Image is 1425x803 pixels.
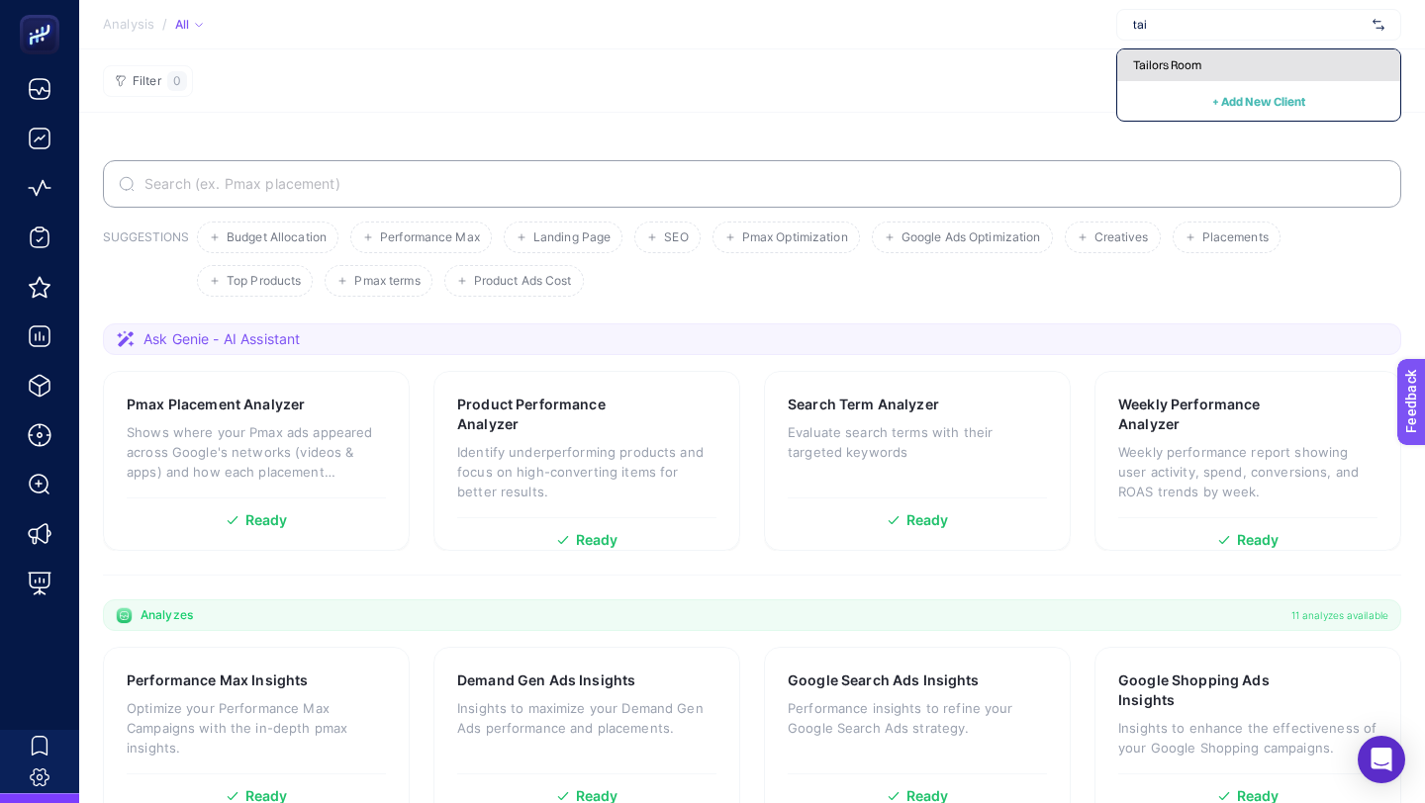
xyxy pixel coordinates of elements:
[1237,789,1280,803] span: Ready
[127,395,305,414] h3: Pmax Placement Analyzer
[1212,89,1305,113] button: + Add New Client
[902,230,1041,245] span: Google Ads Optimization
[143,329,300,349] span: Ask Genie - AI Assistant
[127,670,308,690] h3: Performance Max Insights
[1237,533,1280,547] span: Ready
[103,17,154,33] span: Analysis
[742,230,848,245] span: Pmax Optimization
[764,371,1071,551] a: Search Term AnalyzerEvaluate search terms with their targeted keywordsReady
[457,698,716,738] p: Insights to maximize your Demand Gen Ads performance and placements.
[457,395,654,434] h3: Product Performance Analyzer
[1212,94,1305,109] span: + Add New Client
[127,698,386,758] p: Optimize your Performance Max Campaigns with the in-depth pmax insights.
[1358,736,1405,783] div: Open Intercom Messenger
[1118,442,1377,501] p: Weekly performance report showing user activity, spend, conversions, and ROAS trends by week.
[227,230,327,245] span: Budget Allocation
[457,442,716,501] p: Identify underperforming products and focus on high-converting items for better results.
[127,422,386,482] p: Shows where your Pmax ads appeared across Google's networks (videos & apps) and how each placemen...
[103,229,189,297] h3: SUGGESTIONS
[788,395,939,414] h3: Search Term Analyzer
[133,74,161,89] span: Filter
[245,513,288,527] span: Ready
[474,274,572,289] span: Product Ads Cost
[1094,230,1149,245] span: Creatives
[788,422,1047,462] p: Evaluate search terms with their targeted keywords
[1373,15,1384,35] img: svg%3e
[1202,230,1269,245] span: Placements
[664,230,688,245] span: SEO
[162,16,167,32] span: /
[1133,57,1201,73] span: Tailors Room
[354,274,420,289] span: Pmax terms
[457,670,635,690] h3: Demand Gen Ads Insights
[141,607,193,623] span: Analyzes
[1094,371,1401,551] a: Weekly Performance AnalyzerWeekly performance report showing user activity, spend, conversions, a...
[906,513,949,527] span: Ready
[576,533,618,547] span: Ready
[1118,718,1377,758] p: Insights to enhance the effectiveness of your Google Shopping campaigns.
[576,789,618,803] span: Ready
[1291,607,1388,623] span: 11 analyzes available
[788,698,1047,738] p: Performance insights to refine your Google Search Ads strategy.
[433,371,740,551] a: Product Performance AnalyzerIdentify underperforming products and focus on high-converting items ...
[1133,17,1365,33] input: My Account
[103,371,410,551] a: Pmax Placement AnalyzerShows where your Pmax ads appeared across Google's networks (videos & apps...
[533,230,611,245] span: Landing Page
[141,176,1385,192] input: Search
[380,230,480,245] span: Performance Max
[103,65,193,97] button: Filter0
[906,789,949,803] span: Ready
[788,670,980,690] h3: Google Search Ads Insights
[173,73,181,89] span: 0
[227,274,301,289] span: Top Products
[175,17,203,33] div: All
[245,789,288,803] span: Ready
[1118,395,1315,434] h3: Weekly Performance Analyzer
[1118,670,1315,710] h3: Google Shopping Ads Insights
[12,6,75,22] span: Feedback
